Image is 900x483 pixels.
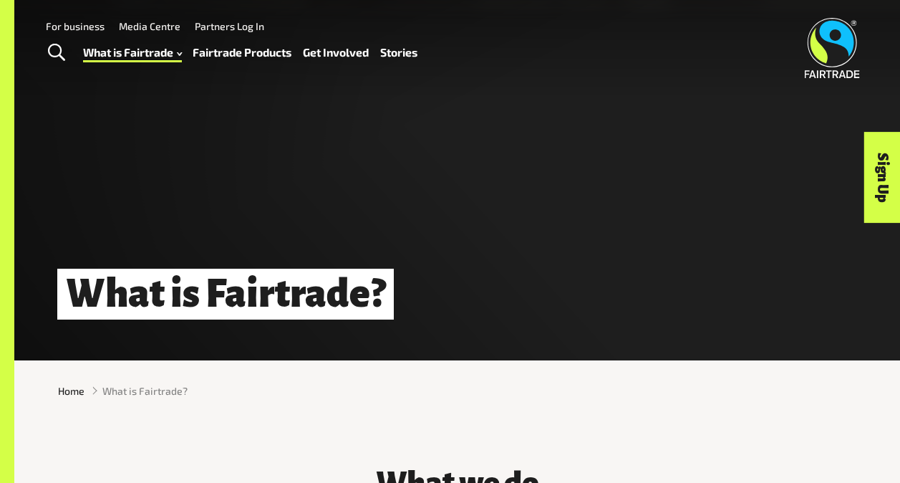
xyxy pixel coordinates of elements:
[58,383,84,398] a: Home
[380,42,417,62] a: Stories
[46,20,105,32] a: For business
[57,269,394,320] h1: What is Fairtrade?
[195,20,264,32] a: Partners Log In
[303,42,369,62] a: Get Involved
[39,35,74,71] a: Toggle Search
[83,42,182,62] a: What is Fairtrade
[805,18,860,78] img: Fairtrade Australia New Zealand logo
[119,20,180,32] a: Media Centre
[102,383,188,398] span: What is Fairtrade?
[193,42,291,62] a: Fairtrade Products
